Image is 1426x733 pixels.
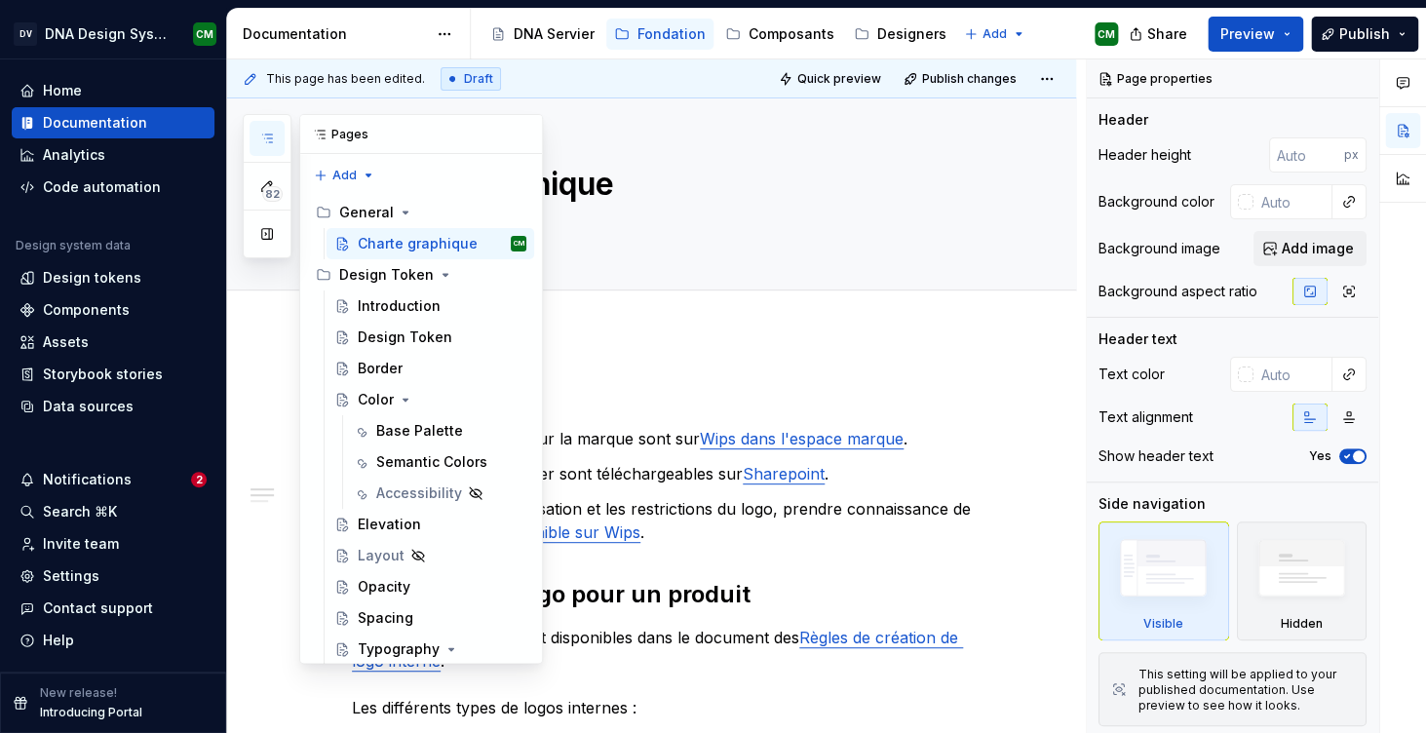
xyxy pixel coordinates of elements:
[45,24,170,44] div: DNA Design System
[12,172,214,203] a: Code automation
[482,19,602,50] a: DNA Servier
[358,359,403,378] div: Border
[700,429,904,448] a: Wips dans l'espace marque
[339,203,394,222] div: General
[376,483,462,503] div: Accessibility
[12,625,214,656] button: Help
[43,566,99,586] div: Settings
[308,259,534,290] div: Design Token
[12,262,214,293] a: Design tokens
[327,322,534,353] a: Design Token
[345,415,534,446] a: Base Palette
[43,397,134,416] div: Data sources
[1138,667,1354,714] div: This setting will be applied to your published documentation. Use preview to see how it looks.
[1309,448,1331,464] label: Yes
[12,327,214,358] a: Assets
[1311,17,1418,52] button: Publish
[345,478,534,509] a: Accessibility
[1339,24,1390,44] span: Publish
[40,685,117,701] p: New release!
[1098,145,1191,165] div: Header height
[1237,521,1368,640] div: Hidden
[43,534,119,554] div: Invite team
[196,26,213,42] div: CM
[43,145,105,165] div: Analytics
[1220,24,1275,44] span: Preview
[43,300,130,320] div: Components
[1147,24,1187,44] span: Share
[352,427,998,450] p: Toutes les informations sur la marque sont sur .
[877,24,946,44] div: Designers
[1253,231,1367,266] button: Add image
[1344,147,1359,163] p: px
[1098,365,1165,384] div: Text color
[43,113,147,133] div: Documentation
[983,26,1007,42] span: Add
[43,332,89,352] div: Assets
[43,365,163,384] div: Storybook stories
[327,353,534,384] a: Border
[12,528,214,559] a: Invite team
[43,502,117,521] div: Search ⌘K
[1098,282,1257,301] div: Background aspect ratio
[308,197,534,228] div: General
[898,65,1025,93] button: Publish changes
[352,462,998,485] p: Les fichiers du logo Servier sont téléchargeables sur .
[1253,184,1332,219] input: Auto
[4,13,222,55] button: DVDNA Design SystemCM
[358,515,421,534] div: Elevation
[12,464,214,495] button: Notifications2
[358,390,394,409] div: Color
[376,452,487,472] div: Semantic Colors
[358,639,440,659] div: Typography
[1143,616,1183,632] div: Visible
[40,705,142,720] p: Introducing Portal
[308,197,534,727] div: Page tree
[749,24,834,44] div: Composants
[717,19,842,50] a: Composants
[12,496,214,527] button: Search ⌘K
[922,71,1017,87] span: Publish changes
[43,470,132,489] div: Notifications
[352,380,998,411] h2: Introduction
[606,19,713,50] a: Fondation
[637,24,706,44] div: Fondation
[1098,192,1214,212] div: Background color
[797,71,881,87] span: Quick preview
[12,560,214,592] a: Settings
[43,631,74,650] div: Help
[12,107,214,138] a: Documentation
[1253,357,1332,392] input: Auto
[352,579,998,610] h2: Création d'un logo pour un produit
[300,115,542,154] div: Pages
[16,238,131,253] div: Design system data
[358,328,452,347] div: Design Token
[1098,329,1177,349] div: Header text
[1098,494,1206,514] div: Side navigation
[12,391,214,422] a: Data sources
[327,509,534,540] a: Elevation
[464,71,493,87] span: Draft
[327,290,534,322] a: Introduction
[332,168,357,183] span: Add
[339,265,434,285] div: Design Token
[352,497,998,544] p: Concernant les cas d'utilisation et les restrictions du logo, prendre connaissance de la .
[327,571,534,602] a: Opacity
[43,598,153,618] div: Contact support
[358,234,478,253] div: Charte graphique
[1098,407,1193,427] div: Text alignment
[1098,446,1214,466] div: Show header text
[12,359,214,390] a: Storybook stories
[358,577,410,597] div: Opacity
[266,71,425,87] span: This page has been edited.
[1282,239,1354,258] span: Add image
[1098,521,1229,640] div: Visible
[1098,26,1115,42] div: CM
[514,24,595,44] div: DNA Servier
[1281,616,1323,632] div: Hidden
[327,384,534,415] a: Color
[1119,17,1200,52] button: Share
[345,446,534,478] a: Semantic Colors
[243,24,427,44] div: Documentation
[43,81,82,100] div: Home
